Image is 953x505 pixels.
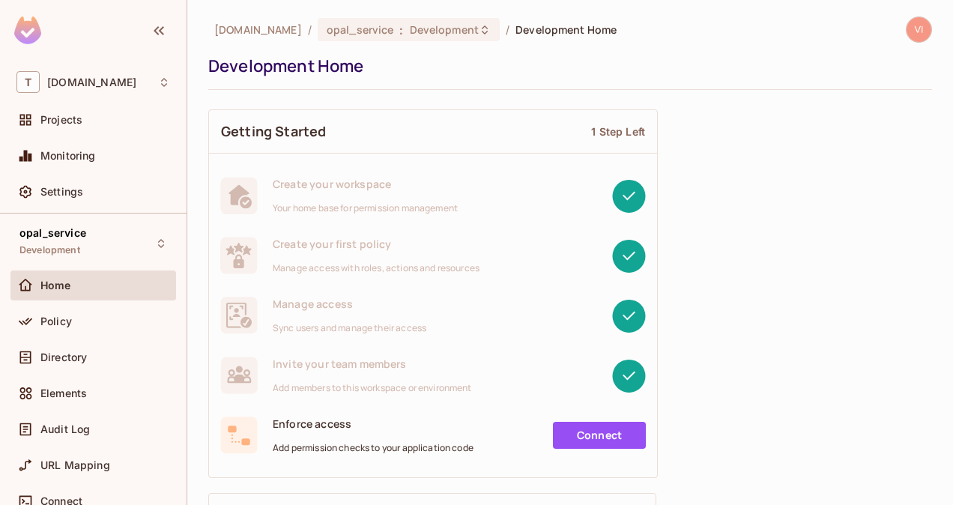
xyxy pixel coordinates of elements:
span: Audit Log [40,423,90,435]
li: / [308,22,312,37]
span: Your home base for permission management [273,202,458,214]
span: Projects [40,114,82,126]
a: Connect [553,422,646,449]
div: Development Home [208,55,925,77]
span: Getting Started [221,122,326,141]
span: opal_service [327,22,394,37]
span: Manage access [273,297,426,311]
span: Policy [40,315,72,327]
span: Create your first policy [273,237,479,251]
span: Enforce access [273,417,474,431]
span: Invite your team members [273,357,472,371]
span: Workspace: t-mobile.com [47,76,136,88]
span: Add members to this workspace or environment [273,382,472,394]
span: Development [19,244,80,256]
span: opal_service [19,227,86,239]
span: : [399,24,404,36]
span: Elements [40,387,87,399]
span: Development Home [515,22,617,37]
span: Settings [40,186,83,198]
span: Directory [40,351,87,363]
span: Sync users and manage their access [273,322,426,334]
span: Manage access with roles, actions and resources [273,262,479,274]
img: vijay.chirivolu1@t-mobile.com [907,17,931,42]
span: Create your workspace [273,177,458,191]
span: Add permission checks to your application code [273,442,474,454]
div: 1 Step Left [591,124,645,139]
li: / [506,22,509,37]
span: Development [410,22,479,37]
span: URL Mapping [40,459,110,471]
span: T [16,71,40,93]
span: Home [40,279,71,291]
span: Monitoring [40,150,96,162]
span: the active workspace [214,22,302,37]
img: SReyMgAAAABJRU5ErkJggg== [14,16,41,44]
